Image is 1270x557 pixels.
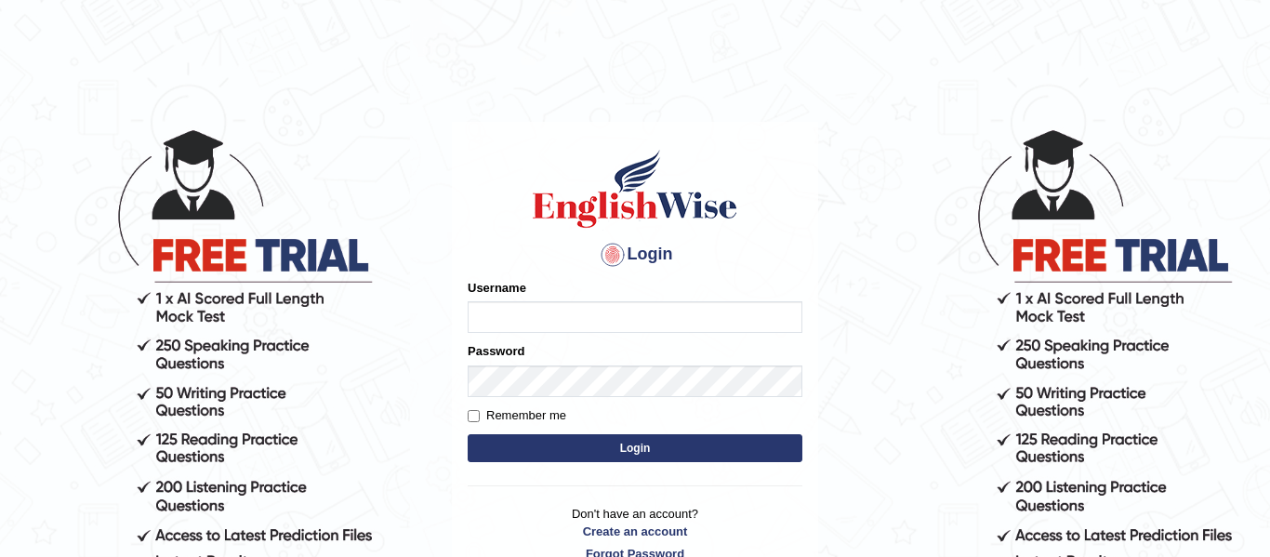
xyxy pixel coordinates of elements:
[468,406,566,425] label: Remember me
[468,410,480,422] input: Remember me
[529,147,741,231] img: Logo of English Wise sign in for intelligent practice with AI
[468,279,526,297] label: Username
[468,523,802,540] a: Create an account
[468,342,524,360] label: Password
[468,240,802,270] h4: Login
[468,434,802,462] button: Login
